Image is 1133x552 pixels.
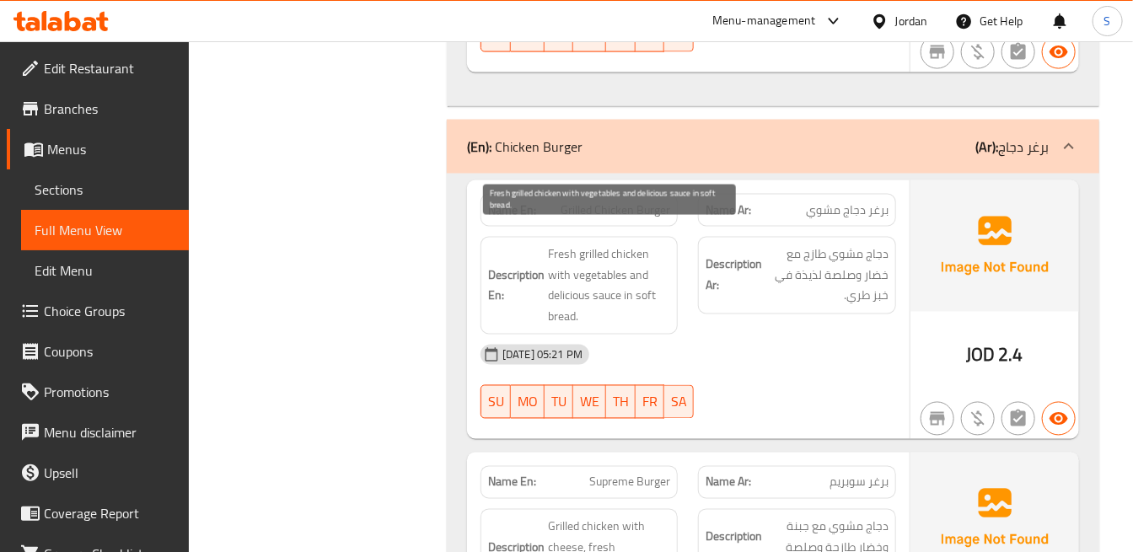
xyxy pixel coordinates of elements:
a: Coupons [7,331,189,372]
span: Full Menu View [35,220,175,240]
a: Promotions [7,372,189,412]
span: JOD [966,339,995,372]
span: Grilled Chicken Burger [561,201,670,219]
span: Promotions [44,382,175,402]
button: WE [573,385,606,419]
span: Sections [35,180,175,200]
button: Available [1042,402,1076,436]
a: Edit Restaurant [7,48,189,88]
img: Ae5nvW7+0k+MAAAAAElFTkSuQmCC [910,180,1079,312]
span: Menus [47,139,175,159]
span: TH [613,390,629,415]
a: Menu disclaimer [7,412,189,453]
strong: Name Ar: [706,474,751,491]
span: SU [488,24,504,48]
span: SA [671,24,687,48]
button: MO [511,385,545,419]
strong: Name Ar: [706,201,751,219]
span: SA [671,390,687,415]
span: TU [551,24,566,48]
a: Upsell [7,453,189,493]
span: Branches [44,99,175,119]
span: Edit Menu [35,260,175,281]
span: Fresh grilled chicken with vegetables and delicious sauce in soft bread. [548,244,670,327]
button: Available [1042,35,1076,69]
a: Edit Menu [21,250,189,291]
a: Sections [21,169,189,210]
button: FR [636,385,664,419]
button: Not branch specific item [921,402,954,436]
span: برغر سوبريم [830,474,889,491]
a: Branches [7,88,189,129]
div: Menu-management [712,11,816,31]
span: دجاج مشوي طازج مع خضار وصلصة لذيذة في خبز طري. [765,244,888,307]
a: Choice Groups [7,291,189,331]
a: Coverage Report [7,493,189,533]
span: 2.4 [998,339,1023,372]
span: S [1104,12,1111,30]
span: Edit Restaurant [44,58,175,78]
span: Menu disclaimer [44,422,175,442]
button: TH [606,385,636,419]
button: Purchased item [961,402,995,436]
span: WE [580,390,599,415]
p: برغر دجاج [975,137,1049,157]
b: (En): [467,134,491,159]
span: Upsell [44,463,175,483]
span: Coverage Report [44,503,175,523]
span: SU [488,390,504,415]
span: برغر دجاج مشوي [806,201,889,219]
a: Menus [7,129,189,169]
span: TH [613,24,629,48]
b: (Ar): [975,134,998,159]
strong: Description Ar: [706,255,762,296]
a: Full Menu View [21,210,189,250]
button: TU [545,385,573,419]
strong: Description En: [488,265,545,307]
span: WE [580,24,599,48]
span: Choice Groups [44,301,175,321]
strong: Name En: [488,474,536,491]
span: Supreme Burger [589,474,670,491]
span: Coupons [44,341,175,362]
span: TU [551,390,566,415]
button: SA [664,385,694,419]
button: Not has choices [1001,402,1035,436]
span: MO [518,390,538,415]
span: MO [518,24,538,48]
div: (En): Chicken Burger(Ar):برغر دجاج [447,120,1099,174]
button: Purchased item [961,35,995,69]
span: FR [642,24,658,48]
strong: Name En: [488,201,536,219]
p: Chicken Burger [467,137,583,157]
span: FR [642,390,658,415]
button: Not branch specific item [921,35,954,69]
button: SU [481,385,511,419]
div: Jordan [895,12,928,30]
span: [DATE] 05:21 PM [496,347,589,363]
button: Not has choices [1001,35,1035,69]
